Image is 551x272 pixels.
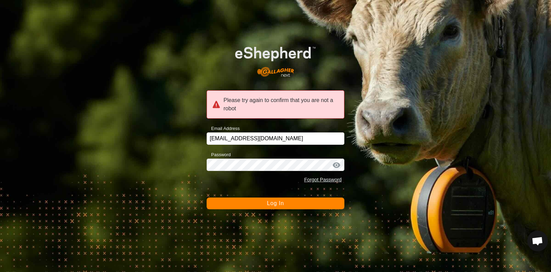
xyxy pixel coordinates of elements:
[527,231,548,251] div: Open chat
[207,198,344,209] button: Log In
[304,177,342,182] a: Forgot Password
[207,151,231,158] label: Password
[207,132,344,145] input: Email Address
[207,125,240,132] label: Email Address
[207,90,344,119] div: Please try again to confirm that you are not a robot
[267,200,284,206] span: Log In
[220,35,331,82] img: E-shepherd Logo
